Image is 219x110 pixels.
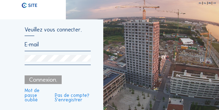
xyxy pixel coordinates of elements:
div: Connexion. [25,75,61,84]
a: Pas de compte? S'enregistrer [55,93,91,102]
img: C-SITE logo [22,3,37,8]
div: Veuillez vous connecter. [25,27,91,36]
div: NL [204,2,208,4]
div: DE [213,2,216,4]
a: Mot de passe oublié [25,88,49,102]
div: FR [209,2,212,4]
div: EN [199,2,203,4]
input: E-mail [25,41,91,48]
